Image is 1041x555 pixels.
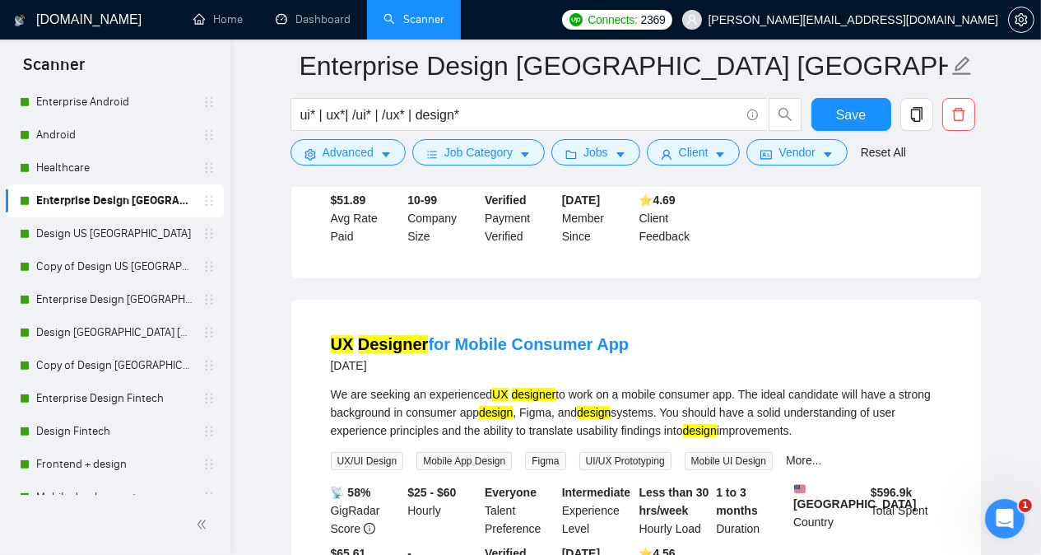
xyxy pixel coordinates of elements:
div: Payment Verified [481,191,559,245]
mark: Designer [358,335,429,353]
input: Scanner name... [300,45,948,86]
button: barsJob Categorycaret-down [412,139,545,166]
button: idcardVendorcaret-down [746,139,847,166]
mark: design [577,406,611,419]
b: [DATE] [562,194,600,207]
mark: UX [331,335,354,353]
button: Save [811,98,891,131]
div: Client Feedback [636,191,713,245]
a: Design Fintech [36,415,193,448]
div: Member Since [559,191,636,245]
div: Avg Rate Paid [328,191,405,245]
button: setting [1008,7,1034,33]
span: holder [202,227,216,240]
div: Hourly [404,483,481,538]
div: Talent Preference [481,483,559,538]
span: holder [202,260,216,273]
input: Search Freelance Jobs... [300,105,740,125]
span: Job Category [444,143,513,161]
a: setting [1008,13,1034,26]
a: Enterprise Design Fintech [36,382,193,415]
b: Everyone [485,486,537,499]
a: Design [GEOGRAPHIC_DATA] [GEOGRAPHIC_DATA] other countries [36,316,193,349]
b: $ 596.9k [871,486,913,499]
span: Mobile App Design [416,452,512,470]
a: Enterprise Android [36,86,193,119]
span: 1 [1019,499,1032,512]
b: Intermediate [562,486,630,499]
button: folderJobscaret-down [551,139,640,166]
span: Client [679,143,709,161]
span: double-left [196,516,212,533]
span: caret-down [380,148,392,161]
span: setting [304,148,316,161]
a: Reset All [861,143,906,161]
mark: UX [492,388,508,401]
span: Figma [525,452,565,470]
button: userClientcaret-down [647,139,741,166]
a: Frontend + design [36,448,193,481]
a: Healthcare [36,152,193,184]
span: edit [951,55,973,77]
span: holder [202,458,216,471]
b: 1 to 3 months [716,486,758,517]
span: caret-down [519,148,531,161]
div: Experience Level [559,483,636,538]
span: Mobile UI Design [685,452,773,470]
b: 📡 58% [331,486,371,499]
span: copy [901,107,932,122]
span: Save [836,105,866,125]
span: holder [202,128,216,142]
a: dashboardDashboard [276,12,351,26]
span: holder [202,161,216,175]
span: 2369 [641,11,666,29]
b: [GEOGRAPHIC_DATA] [793,483,917,511]
span: Advanced [323,143,374,161]
b: 10-99 [407,194,437,207]
span: bars [426,148,438,161]
span: Connects: [588,11,637,29]
span: holder [202,293,216,306]
span: UI/UX Prototyping [579,452,672,470]
b: $51.89 [331,194,366,207]
b: Verified [485,194,527,207]
a: More... [786,454,822,467]
span: setting [1009,13,1034,26]
div: Hourly Load [636,483,713,538]
a: Enterprise Design [GEOGRAPHIC_DATA] [GEOGRAPHIC_DATA] [36,184,193,217]
span: folder [565,148,577,161]
div: Total Spent [867,483,945,538]
span: holder [202,491,216,504]
button: delete [942,98,975,131]
div: GigRadar Score [328,483,405,538]
mark: designer [512,388,556,401]
span: user [661,148,672,161]
span: holder [202,194,216,208]
button: copy [900,98,933,131]
span: Jobs [583,143,608,161]
span: user [686,14,698,26]
div: Duration [713,483,790,538]
img: logo [14,7,26,34]
span: caret-down [615,148,626,161]
span: holder [202,359,216,372]
a: Design US [GEOGRAPHIC_DATA] [36,217,193,250]
span: Scanner [10,53,98,87]
span: holder [202,326,216,339]
a: Android [36,119,193,152]
span: caret-down [714,148,726,161]
mark: design [683,424,717,437]
button: settingAdvancedcaret-down [290,139,406,166]
span: caret-down [822,148,834,161]
span: UX/UI Design [331,452,404,470]
a: homeHome [193,12,243,26]
a: searchScanner [383,12,444,26]
a: UX Designerfor Mobile Consumer App [331,335,630,353]
iframe: Intercom live chat [985,499,1025,539]
div: [DATE] [331,356,630,375]
span: info-circle [364,523,375,534]
div: Country [790,483,867,538]
button: search [769,98,802,131]
b: ⭐️ 4.69 [639,194,676,207]
span: info-circle [747,110,758,120]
